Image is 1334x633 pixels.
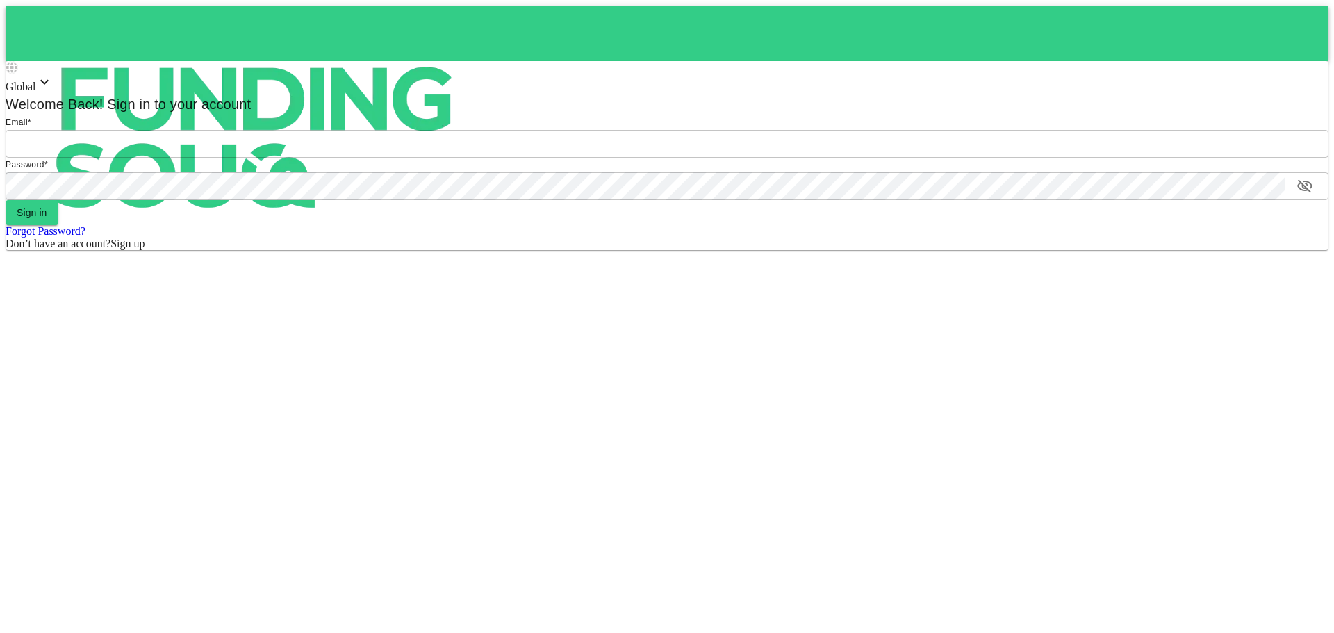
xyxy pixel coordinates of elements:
[6,130,1328,158] input: email
[6,74,1328,93] div: Global
[6,238,110,249] span: Don’t have an account?
[6,225,85,237] a: Forgot Password?
[6,160,44,170] span: Password
[6,6,1328,61] a: logo
[6,200,58,225] button: Sign in
[104,97,252,112] span: Sign in to your account
[110,238,145,249] span: Sign up
[6,172,1285,200] input: password
[6,117,28,127] span: Email
[6,6,506,270] img: logo
[6,97,104,112] span: Welcome Back!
